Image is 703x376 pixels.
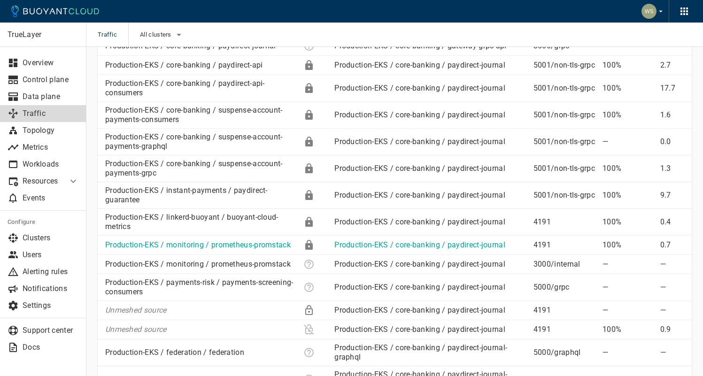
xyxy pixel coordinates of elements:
a: Production-EKS / payments-risk / payments-screening-consumers [105,278,294,296]
p: Alerting rules [23,267,79,276]
p: — [603,137,653,146]
p: 2.7 [660,61,684,70]
p: Support center [23,326,79,335]
p: 0.7 [660,240,684,250]
div: Application TLS [303,305,315,316]
p: Unmeshed source [105,325,296,334]
p: — [603,260,653,269]
p: 17.7 [660,84,684,93]
p: — [603,306,653,315]
a: Production-EKS / core-banking / paydirect-api [105,61,263,69]
a: Production-EKS / core-banking / paydirect-journal [334,217,505,226]
a: Production-EKS / core-banking / suspense-account-payments-grpc [105,159,283,177]
a: Production-EKS / instant-payments / paydirect-guarantee [105,186,268,204]
p: 5001 / non-tls-grpc [533,84,595,93]
p: Events [23,193,79,203]
p: TrueLayer [8,30,78,39]
p: Settings [23,301,79,310]
p: 0.9 [660,325,684,334]
p: Metrics [23,143,79,152]
p: 0.0 [660,137,684,146]
p: Topology [23,126,79,135]
p: 1.6 [660,110,684,120]
a: Production-EKS / core-banking / paydirect-journal [334,325,505,334]
span: Traffic [98,23,128,47]
p: Docs [23,343,79,352]
p: 100% [603,240,653,250]
p: Traffic [23,109,79,118]
p: 5001 / non-tls-grpc [533,164,595,173]
a: Production-EKS / core-banking / paydirect-journal [334,260,505,269]
div: Unknown [303,347,315,358]
a: Production-EKS / core-banking / paydirect-journal [334,164,505,173]
p: Control plane [23,75,79,84]
p: — [660,306,684,315]
p: 4191 [533,217,595,227]
a: Production-EKS / core-banking / suspense-account-payments-consumers [105,106,283,124]
a: Production-EKS / core-banking / paydirect-journal [334,61,505,69]
p: 100% [603,325,653,334]
p: Workloads [23,160,79,169]
p: Users [23,250,79,260]
div: Plaintext [303,324,315,335]
p: 100% [603,61,653,70]
p: 5000 / graphql [533,348,595,357]
a: Production-EKS / monitoring / prometheus-promstack [105,240,291,249]
p: 5001 / non-tls-grpc [533,110,595,120]
a: Production-EKS / core-banking / paydirect-journal-graphql [334,343,507,361]
p: Overview [23,58,79,68]
a: Production-EKS / federation / federation [105,348,244,357]
p: 100% [603,191,653,200]
p: 100% [603,164,653,173]
a: Production-EKS / core-banking / paydirect-journal [334,240,505,249]
p: 4191 [533,306,595,315]
a: Production-EKS / core-banking / paydirect-journal [334,283,505,292]
a: Production-EKS / core-banking / paydirect-journal [334,191,505,200]
p: — [603,283,653,292]
p: 1.3 [660,164,684,173]
p: 5000 / grpc [533,283,595,292]
p: 100% [603,110,653,120]
p: 100% [603,84,653,93]
a: Production-EKS / linkerd-buoyant / buoyant-cloud-metrics [105,213,278,231]
div: Unknown [303,282,315,293]
p: — [660,283,684,292]
a: Production-EKS / core-banking / paydirect-journal [334,306,505,315]
p: Clusters [23,233,79,243]
p: — [660,260,684,269]
p: 100% [603,217,653,227]
p: 4191 [533,325,595,334]
button: All clusters [140,28,185,42]
p: Notifications [23,284,79,293]
a: Production-EKS / monitoring / prometheus-promstack [105,260,291,269]
a: Production-EKS / core-banking / paydirect-api-consumers [105,79,265,97]
p: 0.4 [660,217,684,227]
a: Production-EKS / core-banking / paydirect-journal [334,137,505,146]
p: — [660,348,684,357]
span: All clusters [140,31,173,38]
p: 9.7 [660,191,684,200]
a: Production-EKS / core-banking / suspense-account-payments-graphql [105,132,283,151]
p: Unmeshed source [105,306,296,315]
p: Data plane [23,92,79,101]
p: 3000 / internal [533,260,595,269]
p: — [603,348,653,357]
p: Resources [23,176,60,186]
div: Unknown [303,259,315,270]
p: 5001 / non-tls-grpc [533,137,595,146]
p: 4191 [533,240,595,250]
a: Production-EKS / core-banking / paydirect-journal [334,84,505,92]
p: 5001 / non-tls-grpc [533,191,595,200]
h5: Configure [8,218,79,226]
img: Weichung Shaw [641,4,657,19]
a: Production-EKS / core-banking / paydirect-journal [334,110,505,119]
p: 5001 / non-tls-grpc [533,61,595,70]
